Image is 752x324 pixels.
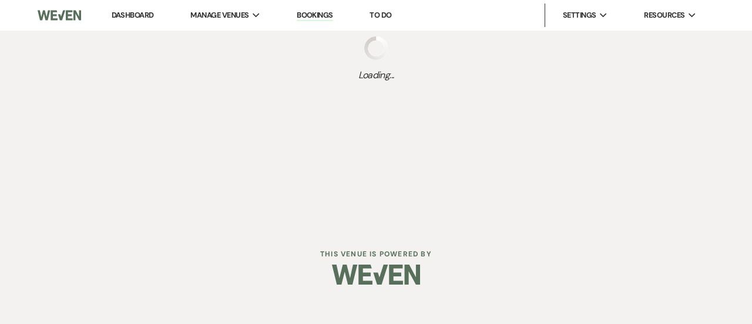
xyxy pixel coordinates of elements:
[563,9,596,21] span: Settings
[112,10,154,20] a: Dashboard
[364,36,388,60] img: loading spinner
[190,9,249,21] span: Manage Venues
[38,3,81,28] img: Weven Logo
[332,254,420,295] img: Weven Logo
[370,10,391,20] a: To Do
[644,9,684,21] span: Resources
[358,68,394,82] span: Loading...
[297,10,333,21] a: Bookings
